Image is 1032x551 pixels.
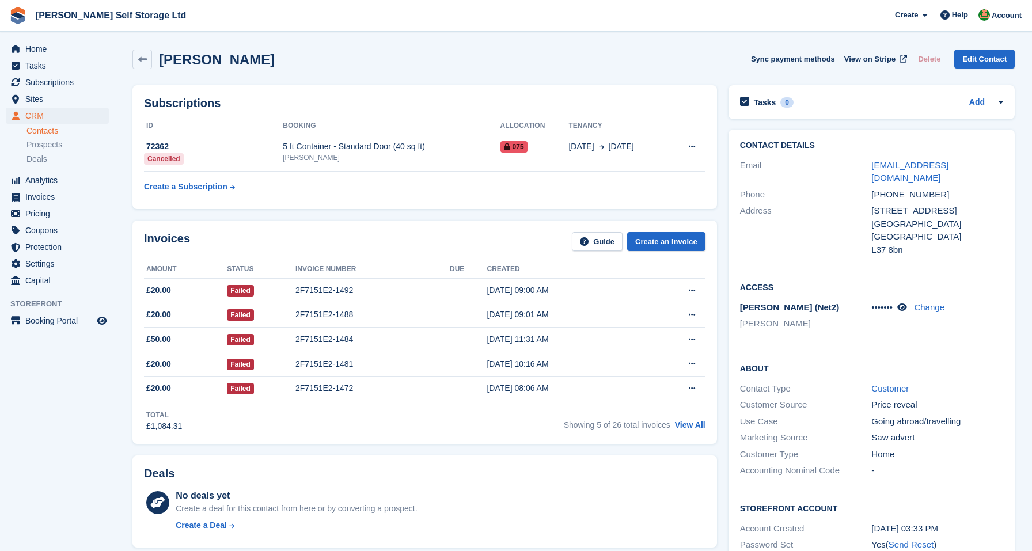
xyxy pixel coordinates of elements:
[25,206,94,222] span: Pricing
[740,317,872,330] li: [PERSON_NAME]
[176,489,417,503] div: No deals yet
[31,6,191,25] a: [PERSON_NAME] Self Storage Ltd
[740,281,1003,292] h2: Access
[487,260,644,279] th: Created
[227,260,295,279] th: Status
[954,50,1015,69] a: Edit Contact
[740,362,1003,374] h2: About
[568,117,668,135] th: Tenancy
[25,74,94,90] span: Subscriptions
[6,41,109,57] a: menu
[568,140,594,153] span: [DATE]
[295,333,450,345] div: 2F7151E2-1484
[871,218,1003,231] div: [GEOGRAPHIC_DATA]
[6,58,109,74] a: menu
[871,398,1003,412] div: Price reveal
[871,230,1003,244] div: [GEOGRAPHIC_DATA]
[627,232,705,251] a: Create an Invoice
[227,334,254,345] span: Failed
[26,153,109,165] a: Deals
[10,298,115,310] span: Storefront
[740,398,872,412] div: Customer Source
[500,117,569,135] th: Allocation
[25,58,94,74] span: Tasks
[969,96,985,109] a: Add
[295,358,450,370] div: 2F7151E2-1481
[487,284,644,297] div: [DATE] 09:00 AM
[144,153,184,165] div: Cancelled
[871,204,1003,218] div: [STREET_ADDRESS]
[176,519,417,531] a: Create a Deal
[144,260,227,279] th: Amount
[227,359,254,370] span: Failed
[871,431,1003,444] div: Saw advert
[295,309,450,321] div: 2F7151E2-1488
[95,314,109,328] a: Preview store
[871,448,1003,461] div: Home
[25,172,94,188] span: Analytics
[780,97,794,108] div: 0
[26,126,109,136] a: Contacts
[871,302,893,312] span: •••••••
[146,309,171,321] span: £20.00
[740,302,840,312] span: [PERSON_NAME] (Net2)
[9,7,26,24] img: stora-icon-8386f47178a22dfd0bd8f6a31ec36ba5ce8667c1dd55bd0f319d3a0aa187defe.svg
[283,140,500,153] div: 5 ft Container - Standard Door (40 sq ft)
[25,189,94,205] span: Invoices
[740,464,872,477] div: Accounting Nominal Code
[740,431,872,444] div: Marketing Source
[25,239,94,255] span: Protection
[227,383,254,394] span: Failed
[295,382,450,394] div: 2F7151E2-1472
[6,172,109,188] a: menu
[572,232,623,251] a: Guide
[889,539,934,549] a: Send Reset
[25,108,94,124] span: CRM
[487,382,644,394] div: [DATE] 08:06 AM
[740,448,872,461] div: Customer Type
[740,382,872,396] div: Contact Type
[144,97,705,110] h2: Subscriptions
[227,285,254,297] span: Failed
[487,358,644,370] div: [DATE] 10:16 AM
[564,420,670,430] span: Showing 5 of 26 total invoices
[740,141,1003,150] h2: Contact Details
[146,420,182,432] div: £1,084.31
[6,313,109,329] a: menu
[25,91,94,107] span: Sites
[25,41,94,57] span: Home
[871,160,948,183] a: [EMAIL_ADDRESS][DOMAIN_NAME]
[6,74,109,90] a: menu
[740,415,872,428] div: Use Case
[6,108,109,124] a: menu
[25,256,94,272] span: Settings
[176,519,227,531] div: Create a Deal
[740,204,872,256] div: Address
[146,333,171,345] span: £50.00
[871,244,1003,257] div: L37 8bn
[146,358,171,370] span: £20.00
[840,50,909,69] a: View on Stripe
[6,189,109,205] a: menu
[283,117,500,135] th: Booking
[609,140,634,153] span: [DATE]
[992,10,1022,21] span: Account
[25,272,94,288] span: Capital
[144,181,227,193] div: Create a Subscription
[26,154,47,165] span: Deals
[895,9,918,21] span: Create
[871,464,1003,477] div: -
[871,383,909,393] a: Customer
[844,54,896,65] span: View on Stripe
[283,153,500,163] div: [PERSON_NAME]
[740,502,1003,514] h2: Storefront Account
[144,232,190,251] h2: Invoices
[6,256,109,272] a: menu
[146,284,171,297] span: £20.00
[6,272,109,288] a: menu
[978,9,990,21] img: Joshua Wild
[751,50,835,69] button: Sync payment methods
[295,260,450,279] th: Invoice number
[754,97,776,108] h2: Tasks
[227,309,254,321] span: Failed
